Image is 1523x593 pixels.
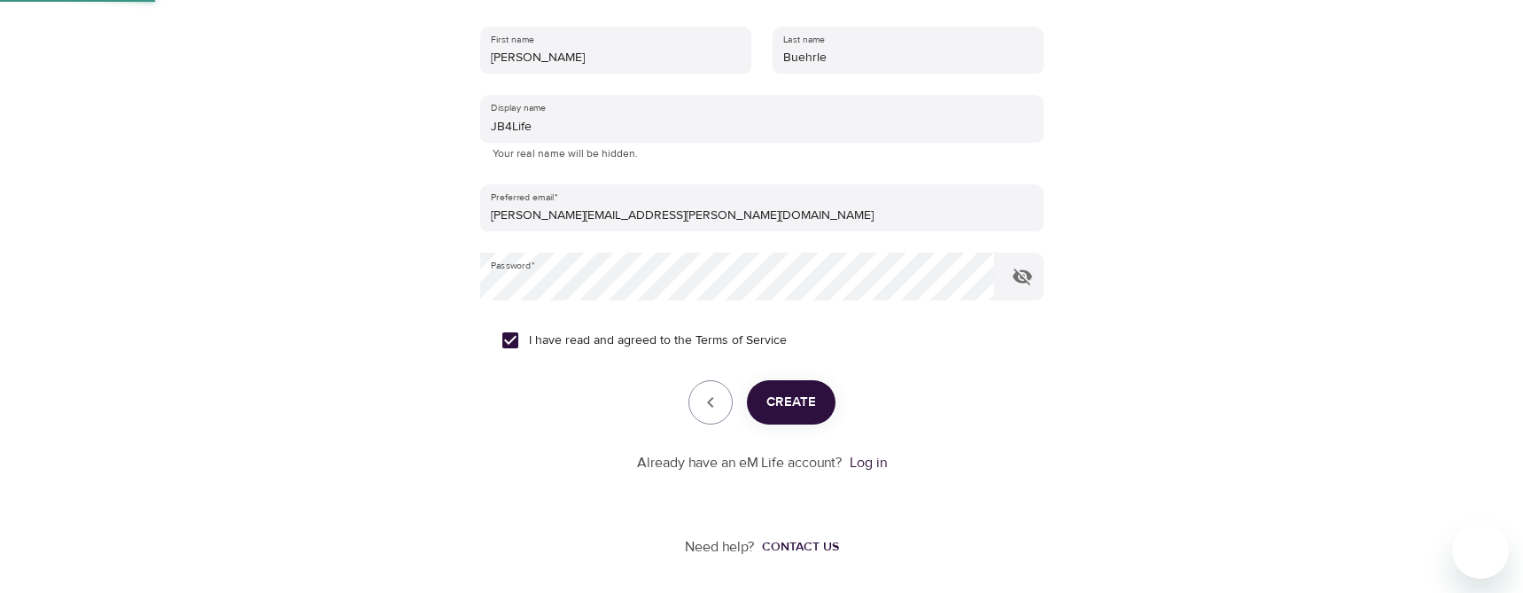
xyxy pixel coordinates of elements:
[762,538,839,556] div: Contact us
[493,145,1031,163] p: Your real name will be hidden.
[529,332,787,350] span: I have read and agreed to the
[766,391,816,414] span: Create
[850,454,887,472] a: Log in
[755,538,839,556] a: Contact us
[685,537,755,558] p: Need help?
[695,332,787,350] a: Terms of Service
[747,380,835,425] button: Create
[1452,522,1509,579] iframe: Button to launch messaging window
[637,453,843,473] p: Already have an eM Life account?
